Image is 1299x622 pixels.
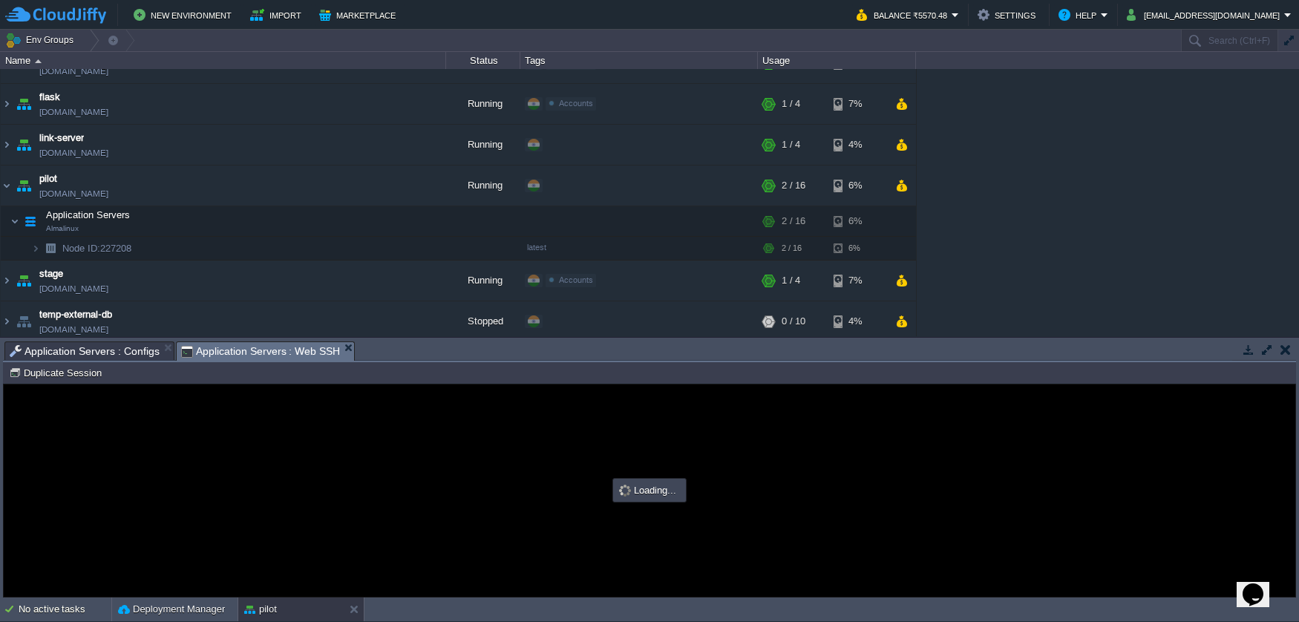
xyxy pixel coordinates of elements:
div: Stopped [446,301,520,341]
div: Running [446,261,520,301]
div: 1 / 4 [782,125,800,165]
div: Usage [759,52,915,69]
div: 7% [834,261,882,301]
div: 6% [834,206,882,236]
span: Accounts [559,275,593,284]
div: Running [446,84,520,124]
div: 1 / 4 [782,84,800,124]
a: flask [39,90,60,105]
img: CloudJiffy [5,6,106,24]
img: AMDAwAAAACH5BAEAAAAALAAAAAABAAEAAAICRAEAOw== [31,237,40,260]
span: Accounts [559,99,593,108]
a: [DOMAIN_NAME] [39,322,108,337]
div: No active tasks [19,598,111,621]
img: AMDAwAAAACH5BAEAAAAALAAAAAABAAEAAAICRAEAOw== [13,125,34,165]
img: AMDAwAAAACH5BAEAAAAALAAAAAABAAEAAAICRAEAOw== [1,261,13,301]
img: AMDAwAAAACH5BAEAAAAALAAAAAABAAEAAAICRAEAOw== [20,206,41,236]
button: Marketplace [319,6,400,24]
a: pilot [39,171,57,186]
img: AMDAwAAAACH5BAEAAAAALAAAAAABAAEAAAICRAEAOw== [13,301,34,341]
a: temp-external-db [39,307,112,322]
div: 0 / 10 [782,301,805,341]
img: AMDAwAAAACH5BAEAAAAALAAAAAABAAEAAAICRAEAOw== [1,166,13,206]
span: Almalinux [46,224,79,233]
img: AMDAwAAAACH5BAEAAAAALAAAAAABAAEAAAICRAEAOw== [1,125,13,165]
a: [DOMAIN_NAME] [39,105,108,120]
img: AMDAwAAAACH5BAEAAAAALAAAAAABAAEAAAICRAEAOw== [13,261,34,301]
a: Node ID:227208 [61,242,134,255]
a: [DOMAIN_NAME] [39,145,108,160]
div: Running [446,125,520,165]
a: Application ServersAlmalinux [45,209,132,220]
a: link-server [39,131,84,145]
img: AMDAwAAAACH5BAEAAAAALAAAAAABAAEAAAICRAEAOw== [10,206,19,236]
div: 2 / 16 [782,166,805,206]
span: Application Servers : Configs [10,342,160,360]
div: 1 / 4 [782,261,800,301]
div: Name [1,52,445,69]
img: AMDAwAAAACH5BAEAAAAALAAAAAABAAEAAAICRAEAOw== [13,166,34,206]
div: 7% [834,84,882,124]
div: Tags [521,52,757,69]
button: New Environment [134,6,236,24]
button: [EMAIL_ADDRESS][DOMAIN_NAME] [1127,6,1284,24]
div: 4% [834,301,882,341]
button: Settings [978,6,1040,24]
img: AMDAwAAAACH5BAEAAAAALAAAAAABAAEAAAICRAEAOw== [1,301,13,341]
img: AMDAwAAAACH5BAEAAAAALAAAAAABAAEAAAICRAEAOw== [13,84,34,124]
div: Loading... [615,480,684,500]
div: 6% [834,166,882,206]
div: 2 / 16 [782,237,802,260]
button: Deployment Manager [118,602,225,617]
a: [DOMAIN_NAME] [39,64,108,79]
iframe: chat widget [1237,563,1284,607]
button: Balance ₹5570.48 [857,6,952,24]
a: stage [39,266,63,281]
a: [DOMAIN_NAME] [39,281,108,296]
button: Import [250,6,306,24]
button: Help [1058,6,1101,24]
img: AMDAwAAAACH5BAEAAAAALAAAAAABAAEAAAICRAEAOw== [40,237,61,260]
button: Env Groups [5,30,79,50]
img: AMDAwAAAACH5BAEAAAAALAAAAAABAAEAAAICRAEAOw== [35,59,42,63]
div: Status [447,52,520,69]
img: AMDAwAAAACH5BAEAAAAALAAAAAABAAEAAAICRAEAOw== [1,84,13,124]
div: 2 / 16 [782,206,805,236]
div: 6% [834,237,882,260]
span: latest [527,243,546,252]
span: 227208 [61,242,134,255]
div: Running [446,166,520,206]
button: Duplicate Session [9,366,106,379]
span: Application Servers [45,209,132,221]
span: Application Servers : Web SSH [181,342,341,361]
span: Node ID: [62,243,100,254]
div: 4% [834,125,882,165]
a: [DOMAIN_NAME] [39,186,108,201]
button: pilot [244,602,277,617]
